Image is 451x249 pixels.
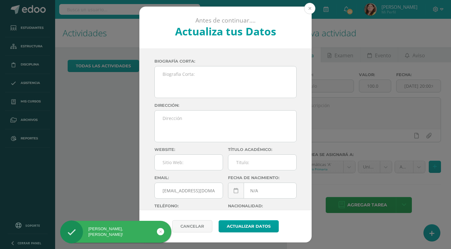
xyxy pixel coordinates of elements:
p: Antes de continuar.... [156,17,295,24]
label: Biografía corta: [154,59,297,64]
input: Fecha de Nacimiento: [228,183,296,198]
input: Titulo: [228,155,296,170]
label: Título académico: [228,147,297,152]
input: Sitio Web: [155,155,223,170]
label: Teléfono: [154,204,223,208]
label: Email: [154,175,223,180]
label: Dirección: [154,103,297,108]
button: Actualizar datos [219,220,279,232]
label: Nacionalidad: [228,204,297,208]
div: [PERSON_NAME], [PERSON_NAME]! [60,226,171,237]
label: Website: [154,147,223,152]
label: Fecha de nacimiento: [228,175,297,180]
input: Correo Electronico: [155,183,223,198]
a: Cancelar [172,220,212,232]
h2: Actualiza tus Datos [156,24,295,39]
